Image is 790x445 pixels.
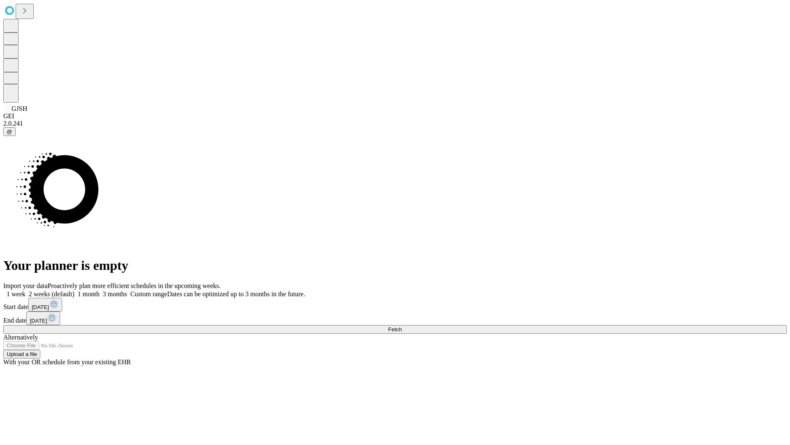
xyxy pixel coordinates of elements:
span: [DATE] [30,318,47,324]
span: [DATE] [32,304,49,310]
span: Fetch [388,326,402,333]
span: Alternatively [3,334,38,341]
div: GEI [3,112,787,120]
button: [DATE] [28,298,62,311]
span: 3 months [103,290,127,297]
div: 2.0.241 [3,120,787,127]
span: Dates can be optimized up to 3 months in the future. [167,290,305,297]
button: [DATE] [26,311,60,325]
span: @ [7,129,12,135]
div: End date [3,311,787,325]
span: Import your data [3,282,48,289]
div: Start date [3,298,787,311]
span: GJSH [12,105,27,112]
span: Custom range [130,290,167,297]
span: 2 weeks (default) [29,290,74,297]
span: 1 month [78,290,100,297]
span: Proactively plan more efficient schedules in the upcoming weeks. [48,282,221,289]
span: 1 week [7,290,26,297]
button: Fetch [3,325,787,334]
span: With your OR schedule from your existing EHR [3,358,131,365]
h1: Your planner is empty [3,258,787,273]
button: Upload a file [3,350,40,358]
button: @ [3,127,16,136]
